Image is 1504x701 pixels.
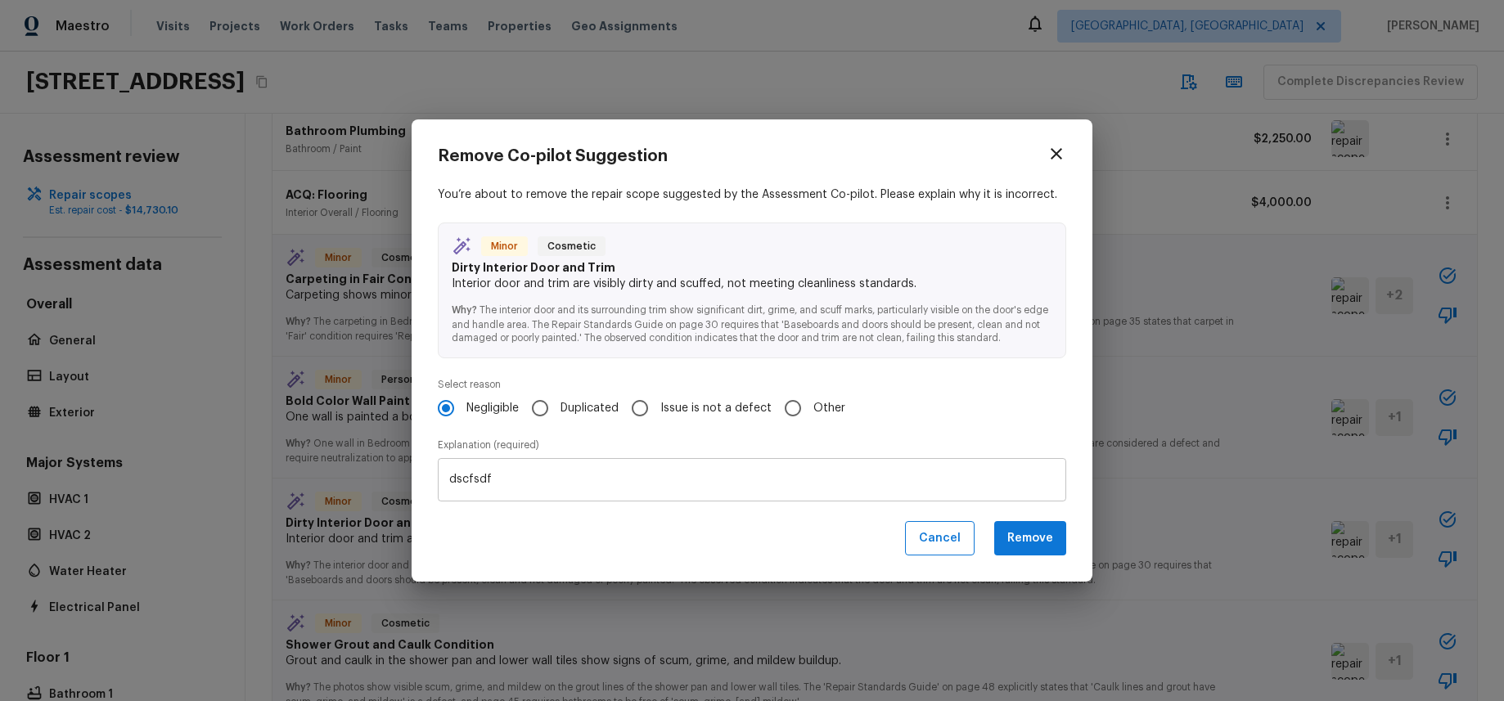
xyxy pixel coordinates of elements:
p: You’re about to remove the repair scope suggested by the Assessment Co-pilot. Please explain why ... [438,186,1066,203]
button: Remove [994,521,1066,556]
p: Explanation (required) [438,438,1066,452]
p: Select reason [438,378,1066,391]
span: Minor [484,238,525,254]
span: Why? [452,305,477,315]
span: Negligible [466,400,519,416]
span: Other [813,400,845,416]
textarea: dscfsdf [449,471,1055,488]
button: Cancel [905,521,975,556]
span: Duplicated [561,400,619,416]
h4: Remove Co-pilot Suggestion [438,146,668,167]
p: Dirty Interior Door and Trim [452,259,1052,276]
p: Interior door and trim are visibly dirty and scuffed, not meeting cleanliness standards. [452,276,1052,292]
span: Issue is not a defect [660,400,772,416]
p: The interior door and its surrounding trim show significant dirt, grime, and scuff marks, particu... [452,292,1052,344]
span: Cosmetic [541,238,602,254]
